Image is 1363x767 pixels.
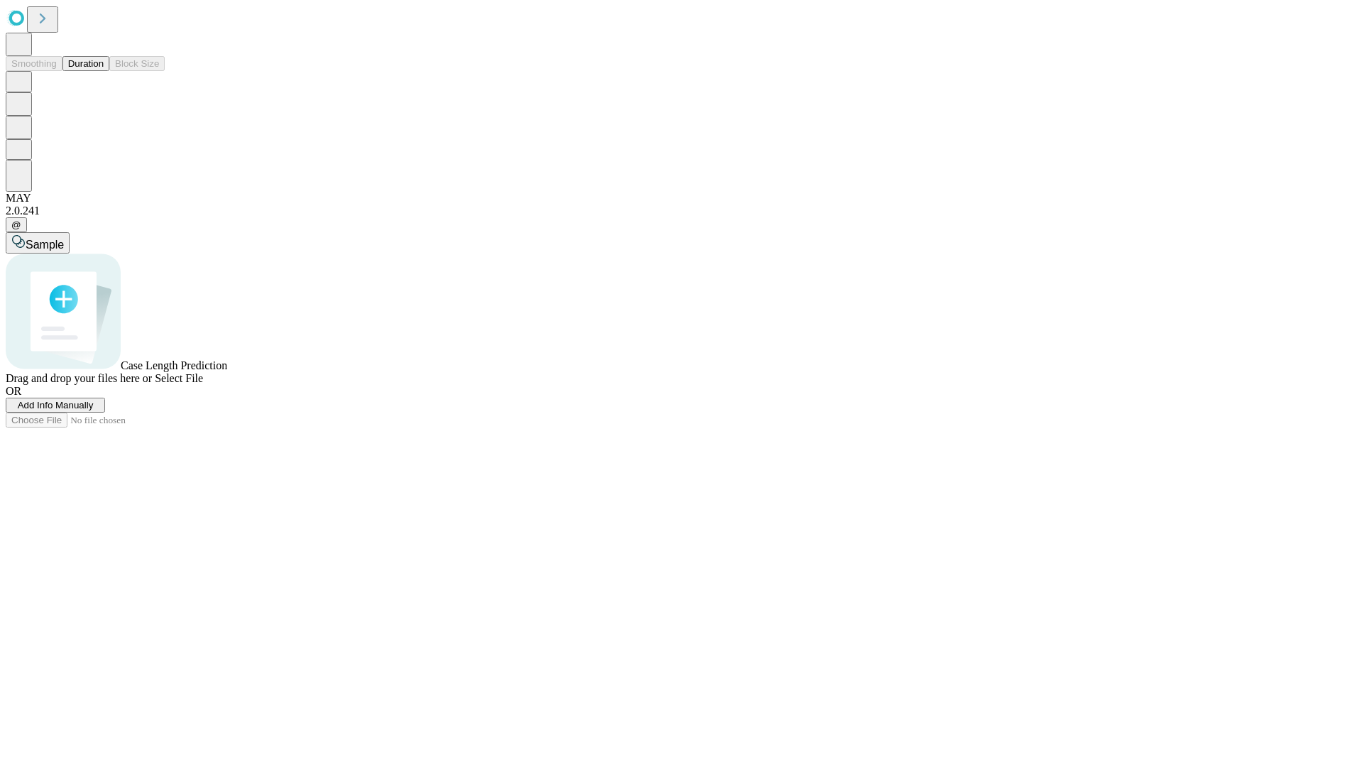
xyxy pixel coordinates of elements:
[155,372,203,384] span: Select File
[6,56,62,71] button: Smoothing
[26,239,64,251] span: Sample
[6,398,105,413] button: Add Info Manually
[6,205,1357,217] div: 2.0.241
[6,192,1357,205] div: MAY
[6,385,21,397] span: OR
[6,217,27,232] button: @
[11,219,21,230] span: @
[62,56,109,71] button: Duration
[6,372,152,384] span: Drag and drop your files here or
[121,359,227,371] span: Case Length Prediction
[109,56,165,71] button: Block Size
[6,232,70,254] button: Sample
[18,400,94,410] span: Add Info Manually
